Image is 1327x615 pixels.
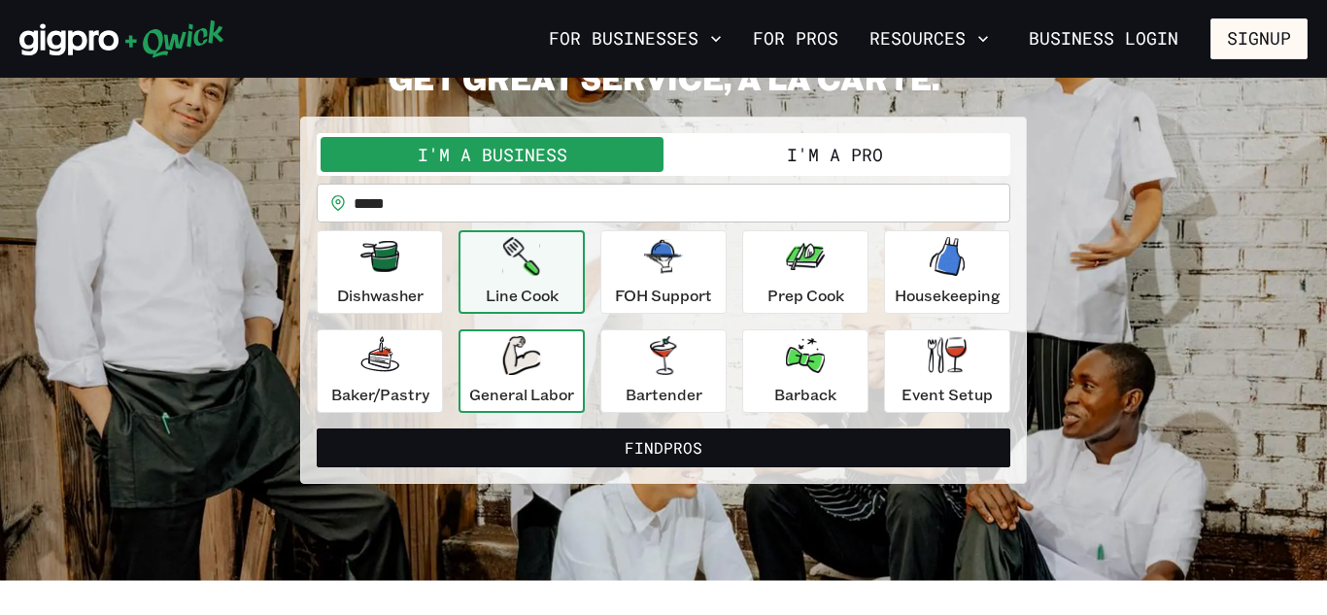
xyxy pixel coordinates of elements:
[774,383,836,406] p: Barback
[300,58,1027,97] h2: GET GREAT SERVICE, A LA CARTE.
[884,230,1010,314] button: Housekeeping
[626,383,702,406] p: Bartender
[600,329,727,413] button: Bartender
[742,329,868,413] button: Barback
[317,329,443,413] button: Baker/Pastry
[321,137,663,172] button: I'm a Business
[1210,18,1308,59] button: Signup
[600,230,727,314] button: FOH Support
[767,284,844,307] p: Prep Cook
[331,383,429,406] p: Baker/Pastry
[317,428,1010,467] button: FindPros
[862,22,997,55] button: Resources
[1012,18,1195,59] a: Business Login
[895,284,1001,307] p: Housekeeping
[486,284,559,307] p: Line Cook
[317,230,443,314] button: Dishwasher
[902,383,993,406] p: Event Setup
[615,284,712,307] p: FOH Support
[459,329,585,413] button: General Labor
[663,137,1006,172] button: I'm a Pro
[459,230,585,314] button: Line Cook
[745,22,846,55] a: For Pros
[742,230,868,314] button: Prep Cook
[469,383,574,406] p: General Labor
[541,22,730,55] button: For Businesses
[884,329,1010,413] button: Event Setup
[337,284,424,307] p: Dishwasher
